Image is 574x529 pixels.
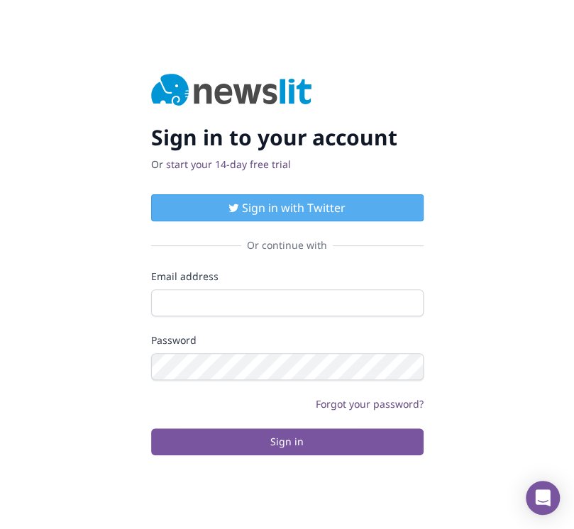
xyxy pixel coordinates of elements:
[151,428,424,455] button: Sign in
[151,125,424,150] h2: Sign in to your account
[316,397,424,411] a: Forgot your password?
[151,269,424,284] label: Email address
[166,157,291,171] a: start your 14-day free trial
[151,194,424,221] button: Sign in with Twitter
[151,74,312,108] img: Newslit
[241,238,333,252] span: Or continue with
[151,157,424,172] p: Or
[526,481,560,515] div: Open Intercom Messenger
[151,333,424,347] label: Password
